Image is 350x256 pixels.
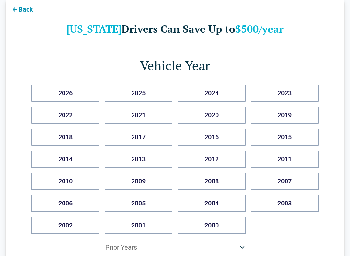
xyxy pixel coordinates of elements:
[105,151,173,168] button: 2013
[251,173,319,190] button: 2007
[31,107,99,124] button: 2022
[31,151,99,168] button: 2014
[178,151,246,168] button: 2012
[105,173,173,190] button: 2009
[105,85,173,102] button: 2025
[6,2,38,16] button: Back
[178,217,246,234] button: 2000
[178,195,246,212] button: 2004
[251,129,319,146] button: 2015
[251,195,319,212] button: 2003
[105,217,173,234] button: 2001
[105,195,173,212] button: 2005
[178,85,246,102] button: 2024
[251,107,319,124] button: 2019
[31,217,99,234] button: 2002
[100,239,250,255] button: Prior Years
[31,173,99,190] button: 2010
[66,22,122,36] b: [US_STATE]
[178,129,246,146] button: 2016
[105,107,173,124] button: 2021
[31,129,99,146] button: 2018
[31,22,319,35] h2: Drivers Can Save Up to
[251,85,319,102] button: 2023
[235,22,284,36] b: $500/year
[178,173,246,190] button: 2008
[251,151,319,168] button: 2011
[178,107,246,124] button: 2020
[31,195,99,212] button: 2006
[31,56,319,75] h1: Vehicle Year
[31,85,99,102] button: 2026
[105,129,173,146] button: 2017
